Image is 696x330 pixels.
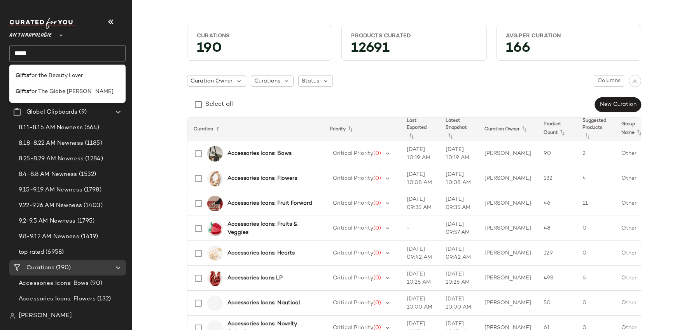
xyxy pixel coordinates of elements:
th: Suggested Products [576,118,615,141]
span: (1795) [76,217,95,226]
b: Accessories Icons: Bows [227,149,292,158]
td: 50 [537,291,576,316]
img: 105495212_060_b [207,221,223,236]
td: Other [615,166,654,191]
span: (1798) [82,186,101,195]
img: 99855405_030_b [207,146,223,161]
div: 166 [500,43,638,57]
td: [DATE] 10:19 AM [439,141,478,166]
span: Global Clipboards [26,108,77,117]
span: Anthropologie [9,26,52,40]
b: Accessories Icons LP [227,274,283,282]
td: [DATE] 10:08 AM [439,166,478,191]
b: Accessories Icons: Fruit Forward [227,199,312,207]
td: [DATE] 09:35 AM [400,191,439,216]
span: (0) [373,151,381,156]
button: New Curation [595,97,641,112]
span: Critical Priority [333,275,373,281]
th: Curation Owner [478,118,537,141]
span: (90) [89,279,102,288]
th: Priority [324,118,400,141]
span: (0) [373,250,381,256]
td: 11 [576,191,615,216]
td: [PERSON_NAME] [478,266,537,291]
span: Columns [597,78,621,84]
td: 498 [537,266,576,291]
th: Last Exported [400,118,439,141]
td: [PERSON_NAME] [478,291,537,316]
td: [DATE] 10:00 AM [400,291,439,316]
td: Other [615,141,654,166]
b: Gifts [16,72,29,80]
b: Gifts [16,88,29,96]
td: Other [615,241,654,266]
td: [PERSON_NAME] [478,241,537,266]
img: 103277596_021_b [207,270,223,286]
th: Latest Snapshot [439,118,478,141]
td: [PERSON_NAME] [478,166,537,191]
img: svg%3e [632,78,638,84]
td: 129 [537,241,576,266]
td: [DATE] 09:42 AM [439,241,478,266]
td: [DATE] 10:25 AM [400,266,439,291]
span: 9.8-9.12 AM Newness [19,232,79,241]
td: [DATE] 10:00 AM [439,291,478,316]
td: Other [615,216,654,241]
span: 8.25-8.29 AM Newness [19,154,84,163]
td: [DATE] 09:57 AM [439,216,478,241]
td: 48 [537,216,576,241]
button: Columns [594,75,624,87]
img: cfy_white_logo.C9jOOHJF.svg [9,18,75,29]
td: [DATE] 10:19 AM [400,141,439,166]
td: 6 [576,266,615,291]
b: Accessories Icons: Nautical [227,299,300,307]
span: New Curation [600,102,637,108]
span: top rated [19,248,44,257]
span: 8.18-8.22 AM Newness [19,139,83,148]
span: Critical Priority [333,225,373,231]
td: [PERSON_NAME] [478,216,537,241]
span: for The Globe [PERSON_NAME] [29,88,114,96]
span: (190) [54,263,71,272]
span: (1185) [83,139,102,148]
td: 0 [576,216,615,241]
span: (9) [77,108,86,117]
th: Group Name [615,118,654,141]
div: Select all [205,100,233,109]
div: 190 [191,43,329,57]
td: [DATE] 10:08 AM [400,166,439,191]
span: (0) [373,275,381,281]
span: (6958) [44,248,64,257]
span: (132) [96,295,111,304]
span: Critical Priority [333,200,373,206]
span: (0) [373,200,381,206]
span: 9.15-9.19 AM Newness [19,186,82,195]
span: (0) [373,225,381,231]
span: Critical Priority [333,176,373,181]
span: Status [302,77,319,85]
span: Critical Priority [333,300,373,306]
span: [PERSON_NAME] [19,311,72,321]
img: 105045553_067_b [207,171,223,186]
div: Avg.per Curation [506,32,631,40]
td: 0 [576,291,615,316]
span: (0) [373,300,381,306]
td: Other [615,266,654,291]
b: Accessories Icons: Fruits & Veggies [227,220,314,237]
span: Critical Priority [333,151,373,156]
span: Accessories Icons: Bows [19,279,89,288]
span: Curations [254,77,280,85]
td: 4 [576,166,615,191]
b: Accessories Icons: Hearts [227,249,295,257]
div: Curations [197,32,322,40]
th: Product Count [537,118,576,141]
div: 12691 [345,43,483,57]
img: svg%3e [9,313,16,319]
img: 103040366_012_b14 [207,196,223,211]
span: (1419) [79,232,98,241]
span: Curations [26,263,54,272]
span: 9.22-9.26 AM Newness [19,201,82,210]
span: (664) [83,123,100,132]
span: Curation Owner [191,77,233,85]
b: Accessories Icons: Flowers [227,174,297,183]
